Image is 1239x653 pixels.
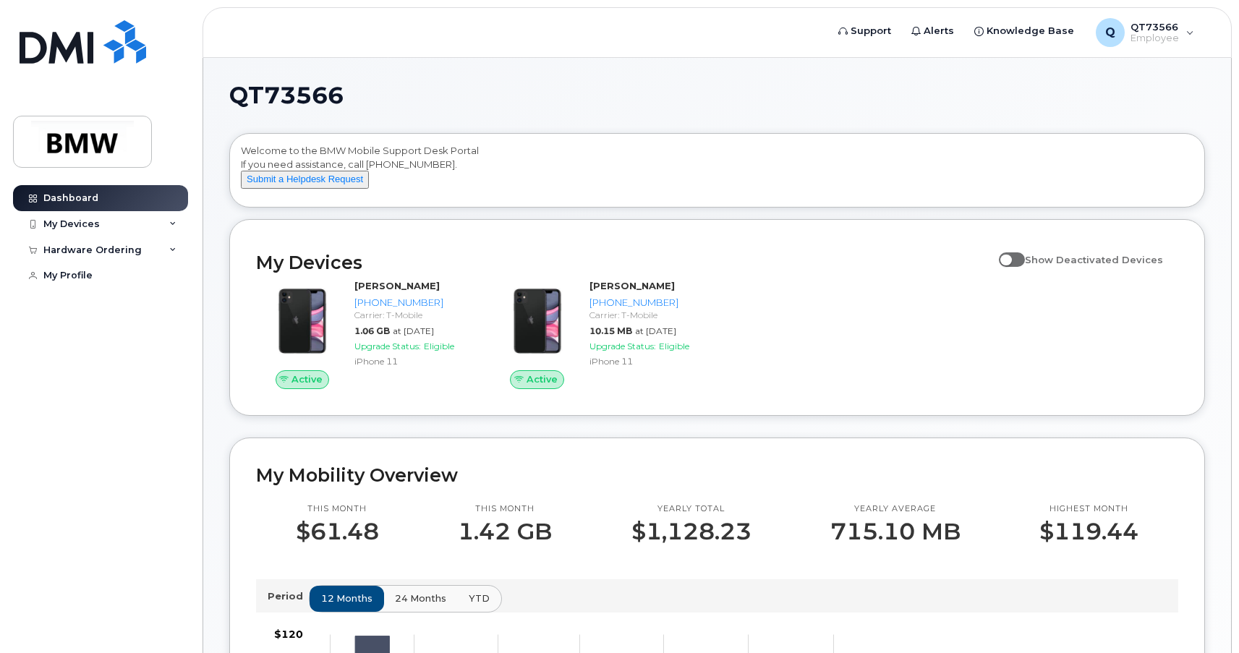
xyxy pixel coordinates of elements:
strong: [PERSON_NAME] [354,280,440,291]
div: Welcome to the BMW Mobile Support Desk Portal If you need assistance, call [PHONE_NUMBER]. [241,144,1193,202]
button: Submit a Helpdesk Request [241,171,369,189]
p: $1,128.23 [631,518,752,545]
p: $119.44 [1039,518,1138,545]
span: Upgrade Status: [589,341,656,351]
div: iPhone 11 [589,355,703,367]
div: [PHONE_NUMBER] [589,296,703,310]
p: 1.42 GB [458,518,552,545]
h2: My Mobility Overview [256,464,1178,486]
span: Eligible [659,341,689,351]
span: at [DATE] [635,325,676,336]
p: Period [268,589,309,603]
span: QT73566 [229,85,344,106]
div: iPhone 11 [354,355,468,367]
strong: [PERSON_NAME] [589,280,675,291]
p: This month [458,503,552,515]
span: Show Deactivated Devices [1025,254,1163,265]
h2: My Devices [256,252,992,273]
a: Active[PERSON_NAME][PHONE_NUMBER]Carrier: T-Mobile10.15 MBat [DATE]Upgrade Status:EligibleiPhone 11 [491,279,709,389]
span: YTD [469,592,490,605]
p: 715.10 MB [830,518,961,545]
span: 10.15 MB [589,325,632,336]
a: Submit a Helpdesk Request [241,173,369,184]
p: Yearly total [631,503,752,515]
p: Yearly average [830,503,961,515]
span: Active [527,372,558,386]
span: at [DATE] [393,325,434,336]
a: Active[PERSON_NAME][PHONE_NUMBER]Carrier: T-Mobile1.06 GBat [DATE]Upgrade Status:EligibleiPhone 11 [256,279,474,389]
p: This month [296,503,379,515]
span: Active [291,372,323,386]
div: Carrier: T-Mobile [589,309,703,321]
div: [PHONE_NUMBER] [354,296,468,310]
p: $61.48 [296,518,379,545]
div: Carrier: T-Mobile [354,309,468,321]
span: 24 months [395,592,446,605]
span: 1.06 GB [354,325,390,336]
img: iPhone_11.jpg [268,286,337,356]
input: Show Deactivated Devices [999,246,1010,257]
p: Highest month [1039,503,1138,515]
tspan: $120 [274,628,303,641]
span: Eligible [424,341,454,351]
img: iPhone_11.jpg [503,286,572,356]
span: Upgrade Status: [354,341,421,351]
